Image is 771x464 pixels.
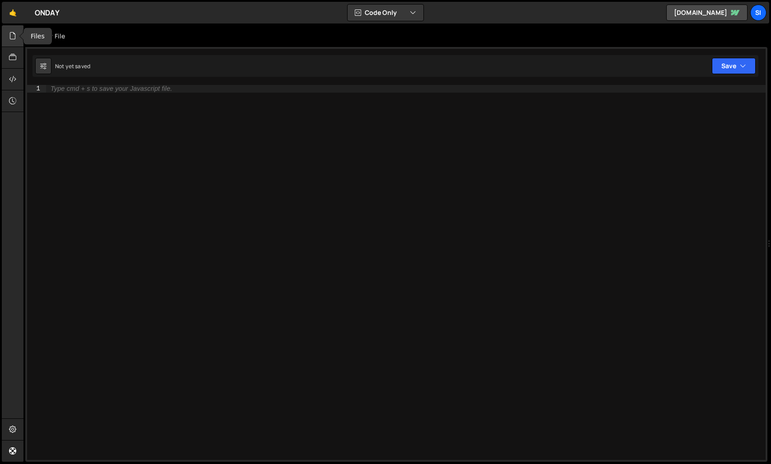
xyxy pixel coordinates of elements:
a: 🤙 [2,2,24,23]
div: Not yet saved [55,62,90,70]
button: Save [712,58,756,74]
a: [DOMAIN_NAME] [666,5,748,21]
button: Code Only [348,5,423,21]
div: 1 [27,85,46,93]
div: Files [23,28,52,45]
div: Type cmd + s to save your Javascript file. [51,85,172,92]
a: Si [750,5,766,21]
div: ONDAY [35,7,60,18]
